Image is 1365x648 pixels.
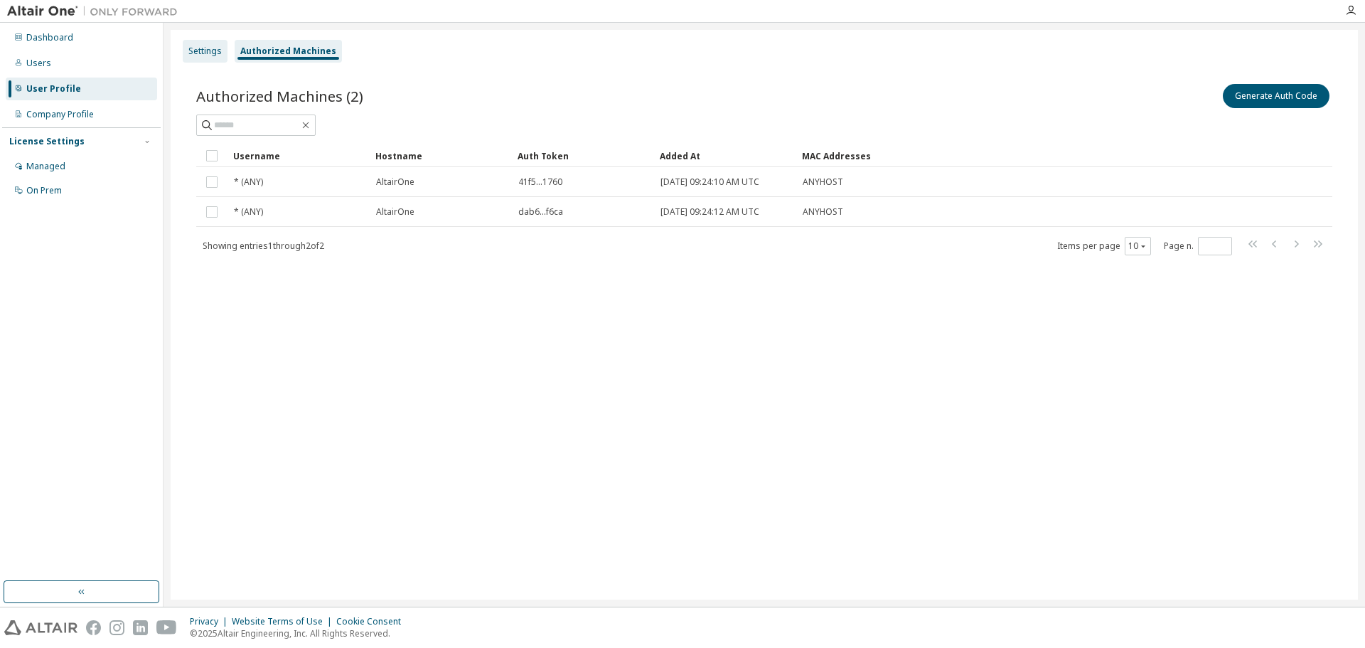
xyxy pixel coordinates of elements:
[234,206,263,218] span: * (ANY)
[660,176,759,188] span: [DATE] 09:24:10 AM UTC
[7,4,185,18] img: Altair One
[1057,237,1151,255] span: Items per page
[26,83,81,95] div: User Profile
[376,206,414,218] span: AltairOne
[518,206,563,218] span: dab6...f6ca
[660,206,759,218] span: [DATE] 09:24:12 AM UTC
[26,32,73,43] div: Dashboard
[190,627,409,639] p: © 2025 Altair Engineering, Inc. All Rights Reserved.
[188,46,222,57] div: Settings
[233,144,364,167] div: Username
[375,144,506,167] div: Hostname
[1164,237,1232,255] span: Page n.
[86,620,101,635] img: facebook.svg
[133,620,148,635] img: linkedin.svg
[660,144,791,167] div: Added At
[802,144,1183,167] div: MAC Addresses
[26,161,65,172] div: Managed
[203,240,324,252] span: Showing entries 1 through 2 of 2
[1128,240,1147,252] button: 10
[156,620,177,635] img: youtube.svg
[376,176,414,188] span: AltairOne
[109,620,124,635] img: instagram.svg
[240,46,336,57] div: Authorized Machines
[518,144,648,167] div: Auth Token
[190,616,232,627] div: Privacy
[518,176,562,188] span: 41f5...1760
[336,616,409,627] div: Cookie Consent
[803,176,843,188] span: ANYHOST
[232,616,336,627] div: Website Terms of Use
[4,620,77,635] img: altair_logo.svg
[196,86,363,106] span: Authorized Machines (2)
[803,206,843,218] span: ANYHOST
[26,109,94,120] div: Company Profile
[234,176,263,188] span: * (ANY)
[26,185,62,196] div: On Prem
[1223,84,1329,108] button: Generate Auth Code
[26,58,51,69] div: Users
[9,136,85,147] div: License Settings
